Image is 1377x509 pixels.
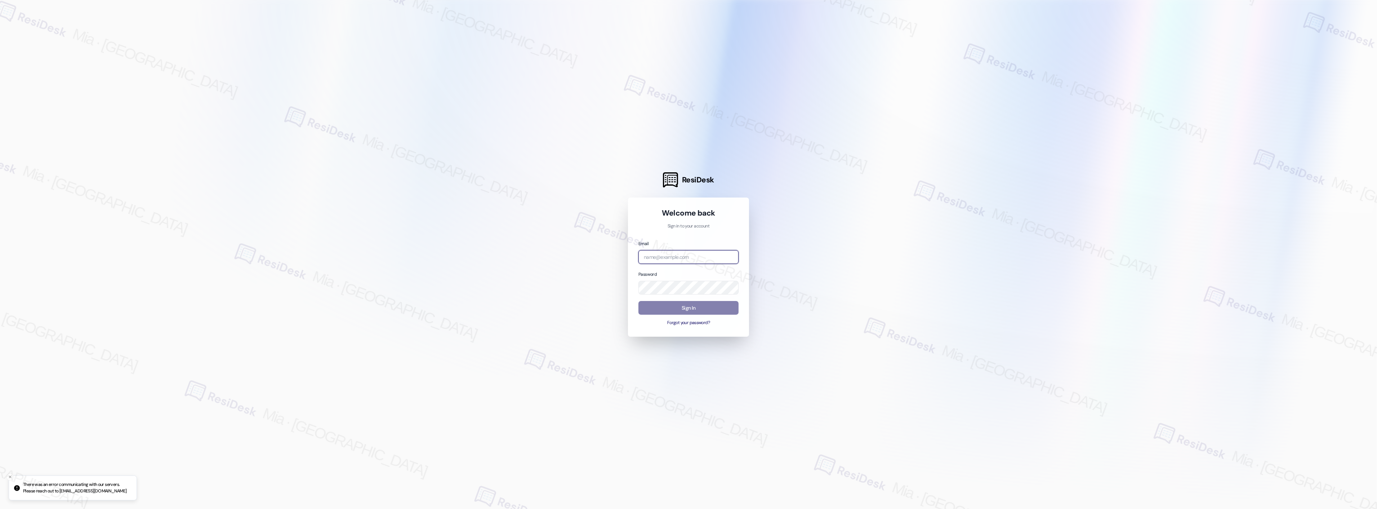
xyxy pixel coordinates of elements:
[638,223,739,230] p: Sign in to your account
[638,320,739,326] button: Forgot your password?
[638,208,739,218] h1: Welcome back
[6,473,14,481] button: Close toast
[638,241,649,247] label: Email
[23,482,131,494] p: There was an error communicating with our servers. Please reach out to [EMAIL_ADDRESS][DOMAIN_NAME]
[638,301,739,315] button: Sign In
[638,271,657,277] label: Password
[638,250,739,264] input: name@example.com
[682,175,714,185] span: ResiDesk
[663,172,678,187] img: ResiDesk Logo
